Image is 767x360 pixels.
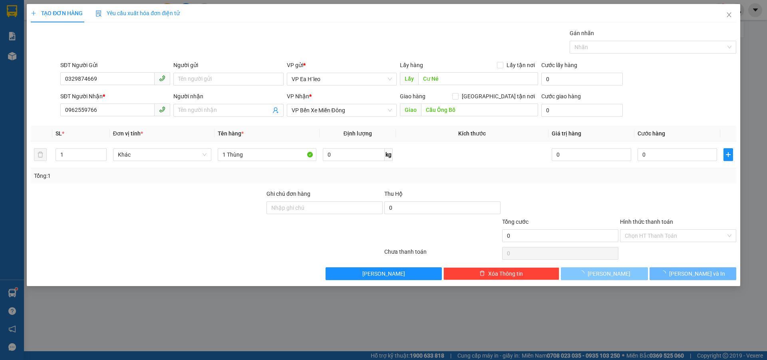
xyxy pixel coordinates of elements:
[503,61,538,70] span: Lấy tận nơi
[292,104,392,116] span: VP Bến Xe Miền Đông
[458,130,486,137] span: Kích thước
[660,270,669,276] span: loading
[724,151,733,158] span: plus
[418,72,538,85] input: Dọc đường
[579,270,588,276] span: loading
[383,247,501,261] div: Chưa thanh toán
[385,148,393,161] span: kg
[561,267,648,280] button: [PERSON_NAME]
[552,148,631,161] input: 0
[669,269,725,278] span: [PERSON_NAME] và In
[718,4,740,26] button: Close
[541,93,581,99] label: Cước giao hàng
[344,130,372,137] span: Định lượng
[287,93,309,99] span: VP Nhận
[502,219,529,225] span: Tổng cước
[60,61,170,70] div: SĐT Người Gửi
[159,106,165,113] span: phone
[421,103,538,116] input: Dọc đường
[31,10,36,16] span: plus
[459,92,538,101] span: [GEOGRAPHIC_DATA] tận nơi
[118,149,207,161] span: Khác
[723,148,733,161] button: plus
[218,148,316,161] input: VD: Bàn, Ghế
[488,269,523,278] span: Xóa Thông tin
[541,62,577,68] label: Cước lấy hàng
[400,93,425,99] span: Giao hàng
[479,270,485,277] span: delete
[266,191,310,197] label: Ghi chú đơn hàng
[541,73,623,86] input: Cước lấy hàng
[272,107,279,113] span: user-add
[34,148,47,161] button: delete
[443,267,560,280] button: deleteXóa Thông tin
[173,61,283,70] div: Người gửi
[588,269,630,278] span: [PERSON_NAME]
[292,73,392,85] span: VP Ea H`leo
[638,130,665,137] span: Cước hàng
[570,30,594,36] label: Gán nhãn
[400,103,421,116] span: Giao
[620,219,673,225] label: Hình thức thanh toán
[34,171,296,180] div: Tổng: 1
[726,12,732,18] span: close
[56,130,62,137] span: SL
[266,201,383,214] input: Ghi chú đơn hàng
[650,267,736,280] button: [PERSON_NAME] và In
[173,92,283,101] div: Người nhận
[400,62,423,68] span: Lấy hàng
[31,10,83,16] span: TẠO ĐƠN HÀNG
[400,72,418,85] span: Lấy
[541,104,623,117] input: Cước giao hàng
[95,10,102,17] img: icon
[218,130,244,137] span: Tên hàng
[113,130,143,137] span: Đơn vị tính
[95,10,180,16] span: Yêu cầu xuất hóa đơn điện tử
[60,92,170,101] div: SĐT Người Nhận
[362,269,405,278] span: [PERSON_NAME]
[384,191,403,197] span: Thu Hộ
[159,75,165,82] span: phone
[287,61,397,70] div: VP gửi
[326,267,442,280] button: [PERSON_NAME]
[552,130,581,137] span: Giá trị hàng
